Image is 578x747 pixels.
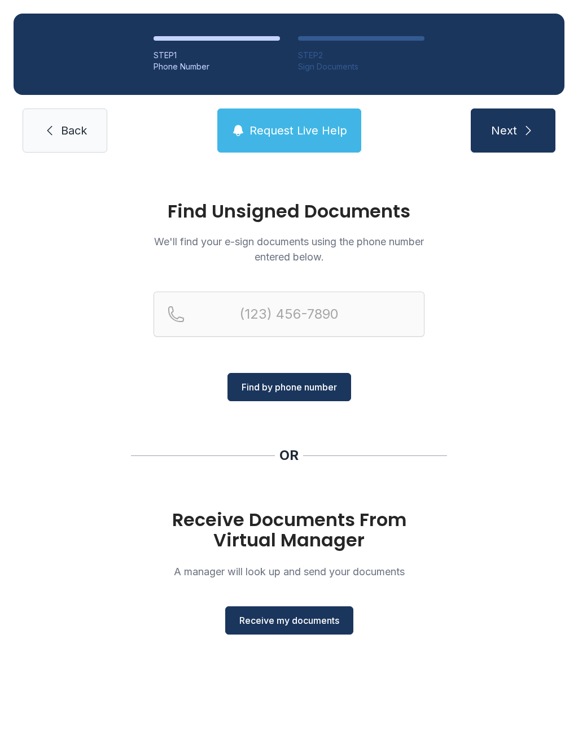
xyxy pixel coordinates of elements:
span: Next [491,123,517,138]
div: STEP 1 [154,50,280,61]
div: Phone Number [154,61,280,72]
h1: Receive Documents From Virtual Manager [154,510,424,550]
p: We'll find your e-sign documents using the phone number entered below. [154,234,424,264]
span: Receive my documents [239,614,339,627]
div: Sign Documents [298,61,424,72]
span: Find by phone number [242,380,337,394]
span: Request Live Help [249,123,347,138]
span: Back [61,123,87,138]
div: OR [279,446,299,464]
p: A manager will look up and send your documents [154,564,424,579]
div: STEP 2 [298,50,424,61]
h1: Find Unsigned Documents [154,202,424,220]
input: Reservation phone number [154,292,424,337]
